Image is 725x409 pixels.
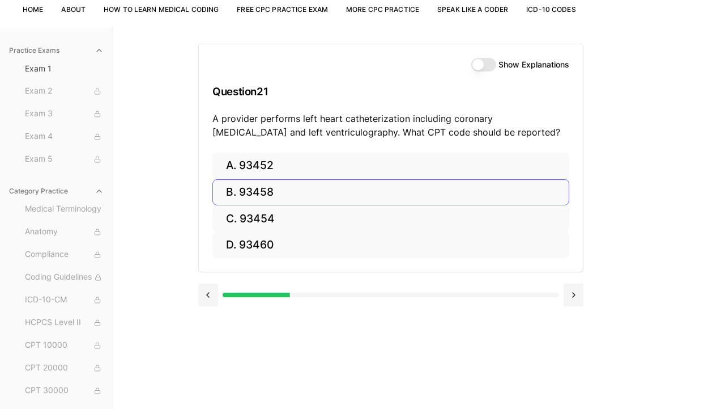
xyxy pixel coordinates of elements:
[498,61,569,69] label: Show Explanations
[20,382,108,400] button: CPT 30000
[20,105,108,123] button: Exam 3
[25,248,104,261] span: Compliance
[25,130,104,143] span: Exam 4
[20,291,108,309] button: ICD-10-CM
[25,362,104,374] span: CPT 20000
[212,153,569,179] button: A. 93452
[25,317,104,329] span: HCPCS Level II
[20,268,108,286] button: Coding Guidelines
[5,41,108,60] button: Practice Exams
[20,223,108,241] button: Anatomy
[212,75,569,108] h3: Question 21
[25,385,104,397] span: CPT 30000
[25,203,104,216] span: Medical Terminology
[212,179,569,206] button: B. 93458
[212,112,569,139] p: A provider performs left heart catheterization including coronary [MEDICAL_DATA] and left ventric...
[346,5,419,14] a: More CPC Practice
[25,294,104,306] span: ICD-10-CM
[104,5,219,14] a: How to Learn Medical Coding
[20,82,108,100] button: Exam 2
[20,60,108,78] button: Exam 1
[212,232,569,259] button: D. 93460
[212,205,569,232] button: C. 93454
[20,200,108,218] button: Medical Terminology
[20,359,108,377] button: CPT 20000
[20,314,108,332] button: HCPCS Level II
[526,5,575,14] a: ICD-10 Codes
[61,5,86,14] a: About
[20,128,108,146] button: Exam 4
[25,63,104,74] span: Exam 1
[25,108,104,120] span: Exam 3
[437,5,508,14] a: Speak Like a Coder
[20,246,108,264] button: Compliance
[25,339,104,352] span: CPT 10000
[25,85,104,98] span: Exam 2
[25,271,104,284] span: Coding Guidelines
[20,336,108,355] button: CPT 10000
[23,5,43,14] a: Home
[25,153,104,166] span: Exam 5
[237,5,328,14] a: Free CPC Practice Exam
[20,150,108,168] button: Exam 5
[5,182,108,200] button: Category Practice
[25,226,104,238] span: Anatomy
